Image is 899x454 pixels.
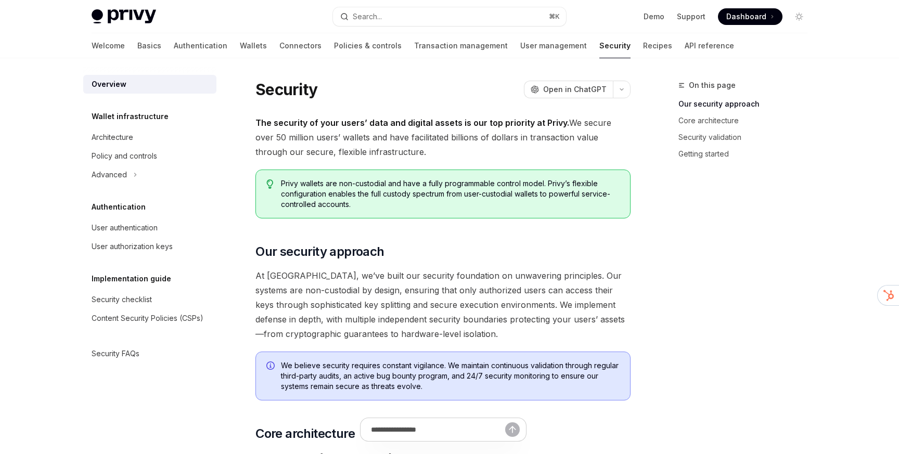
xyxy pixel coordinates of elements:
div: Security checklist [92,293,152,306]
button: Send message [505,422,520,437]
div: User authorization keys [92,240,173,253]
a: Transaction management [414,33,508,58]
h1: Security [255,80,317,99]
a: Demo [644,11,664,22]
a: Recipes [643,33,672,58]
span: On this page [689,79,736,92]
a: Getting started [678,146,816,162]
a: Architecture [83,128,216,147]
div: User authentication [92,222,158,234]
a: Authentication [174,33,227,58]
span: We believe security requires constant vigilance. We maintain continuous validation through regula... [281,360,620,392]
h5: Implementation guide [92,273,171,285]
a: Basics [137,33,161,58]
div: Security FAQs [92,347,139,360]
a: Our security approach [678,96,816,112]
span: Privy wallets are non-custodial and have a fully programmable control model. Privy’s flexible con... [281,178,620,210]
div: Overview [92,78,126,90]
a: User authorization keys [83,237,216,256]
a: Support [677,11,705,22]
h5: Wallet infrastructure [92,110,169,123]
svg: Tip [266,179,274,189]
a: Security checklist [83,290,216,309]
a: Security [599,33,631,58]
a: Dashboard [718,8,782,25]
button: Toggle dark mode [791,8,807,25]
div: Content Security Policies (CSPs) [92,312,203,325]
span: ⌘ K [549,12,560,21]
button: Toggle Advanced section [83,165,216,184]
a: Policies & controls [334,33,402,58]
span: Dashboard [726,11,766,22]
div: Policy and controls [92,150,157,162]
strong: The security of your users’ data and digital assets is our top priority at Privy. [255,118,569,128]
a: User management [520,33,587,58]
a: Security FAQs [83,344,216,363]
button: Open search [333,7,566,26]
div: Advanced [92,168,127,181]
a: Content Security Policies (CSPs) [83,309,216,328]
span: Open in ChatGPT [543,84,607,95]
a: Core architecture [678,112,816,129]
img: light logo [92,9,156,24]
a: User authentication [83,218,216,237]
span: At [GEOGRAPHIC_DATA], we’ve built our security foundation on unwavering principles. Our systems a... [255,268,631,341]
a: Connectors [279,33,322,58]
div: Architecture [92,131,133,144]
input: Ask a question... [371,418,505,441]
div: Search... [353,10,382,23]
a: Policy and controls [83,147,216,165]
button: Open in ChatGPT [524,81,613,98]
a: Overview [83,75,216,94]
svg: Info [266,361,277,372]
a: API reference [685,33,734,58]
span: We secure over 50 million users’ wallets and have facilitated billions of dollars in transaction ... [255,115,631,159]
h5: Authentication [92,201,146,213]
span: Our security approach [255,243,384,260]
a: Welcome [92,33,125,58]
a: Security validation [678,129,816,146]
a: Wallets [240,33,267,58]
